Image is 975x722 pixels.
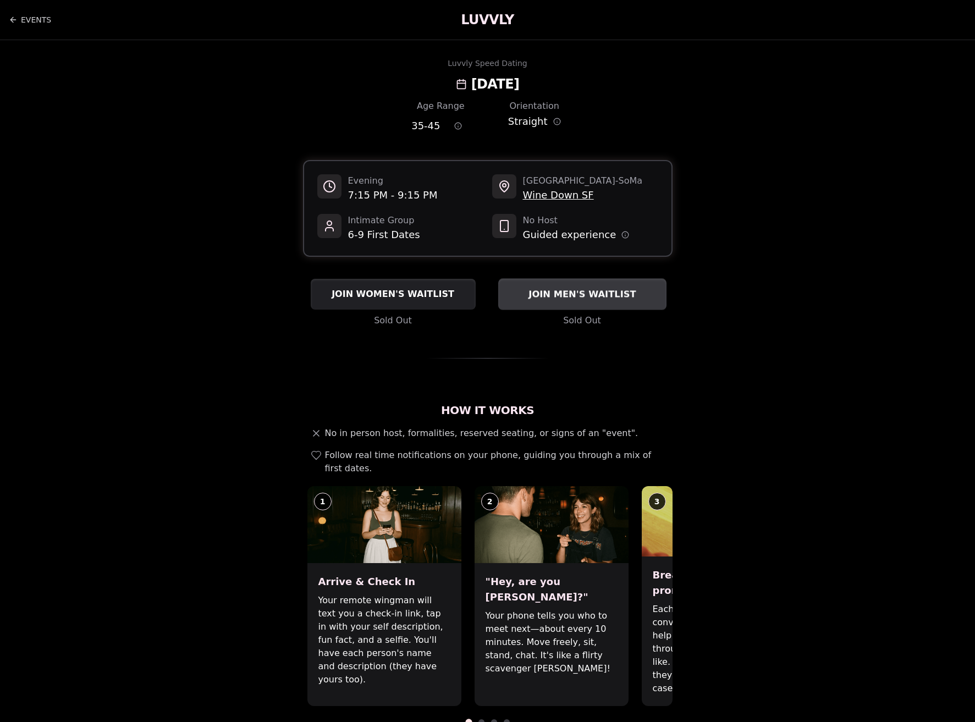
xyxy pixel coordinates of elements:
[348,174,438,188] span: Evening
[642,486,796,556] img: Break the ice with prompts
[523,188,643,203] span: Wine Down SF
[411,100,470,113] div: Age Range
[481,493,499,510] div: 2
[9,9,51,31] a: Back to events
[563,314,601,327] span: Sold Out
[348,188,438,203] span: 7:15 PM - 9:15 PM
[461,11,514,29] a: LUVVLY
[318,594,450,686] p: Your remote wingman will text you a check-in link, tap in with your self description, fun fact, a...
[303,403,673,418] h2: How It Works
[653,603,785,695] p: Each date will have new convo prompts on screen to help break the ice. Cycle through as many as y...
[307,486,461,563] img: Arrive & Check In
[523,214,630,227] span: No Host
[374,314,412,327] span: Sold Out
[411,118,440,134] span: 35 - 45
[348,227,420,242] span: 6-9 First Dates
[498,278,666,310] button: JOIN MEN'S WAITLIST - Sold Out
[471,75,520,93] h2: [DATE]
[318,574,450,589] h3: Arrive & Check In
[653,567,785,598] h3: Break the ice with prompts
[648,493,666,510] div: 3
[314,493,332,510] div: 1
[523,227,616,242] span: Guided experience
[505,100,564,113] div: Orientation
[526,288,638,301] span: JOIN MEN'S WAITLIST
[486,609,618,675] p: Your phone tells you who to meet next—about every 10 minutes. Move freely, sit, stand, chat. It's...
[508,114,548,129] span: Straight
[446,114,470,138] button: Age range information
[553,118,561,125] button: Orientation information
[486,574,618,605] h3: "Hey, are you [PERSON_NAME]?"
[475,486,629,563] img: "Hey, are you Max?"
[448,58,527,69] div: Luvvly Speed Dating
[329,288,456,301] span: JOIN WOMEN'S WAITLIST
[311,279,476,310] button: JOIN WOMEN'S WAITLIST - Sold Out
[621,231,629,239] button: Host information
[523,174,643,188] span: [GEOGRAPHIC_DATA] - SoMa
[325,427,638,440] span: No in person host, formalities, reserved seating, or signs of an "event".
[325,449,668,475] span: Follow real time notifications on your phone, guiding you through a mix of first dates.
[348,214,420,227] span: Intimate Group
